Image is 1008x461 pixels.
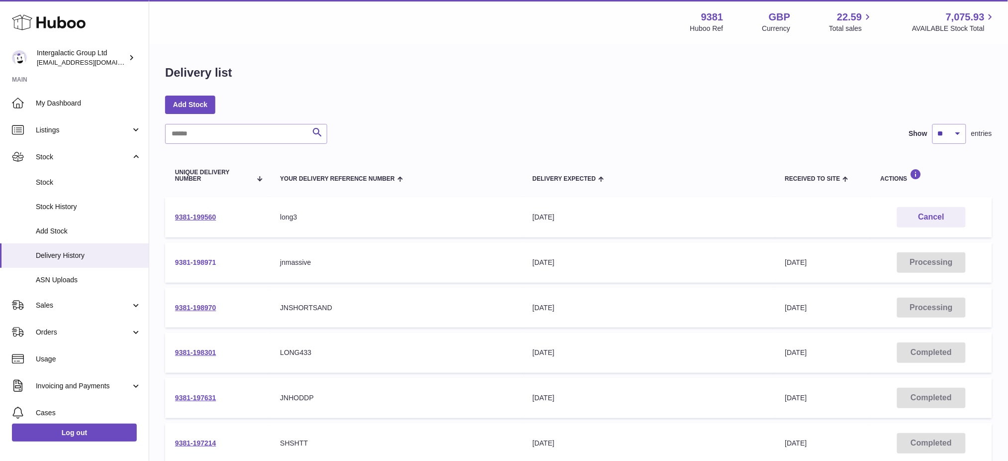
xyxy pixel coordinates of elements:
span: Orders [36,328,131,337]
span: entries [971,129,992,138]
a: 7,075.93 AVAILABLE Stock Total [912,10,996,33]
span: Delivery Expected [533,176,596,182]
span: [DATE] [785,348,807,356]
span: Invoicing and Payments [36,381,131,391]
span: Cases [36,408,141,418]
div: [DATE] [533,303,765,313]
a: 9381-198971 [175,258,216,266]
div: Currency [762,24,791,33]
div: Actions [881,169,982,182]
img: internalAdmin-9381@internal.huboo.com [12,50,27,65]
span: [DATE] [785,258,807,266]
span: [EMAIL_ADDRESS][DOMAIN_NAME] [37,58,146,66]
span: Received to Site [785,176,840,182]
a: 9381-197631 [175,394,216,402]
span: ASN Uploads [36,275,141,285]
div: JNSHORTSAND [280,303,513,313]
div: Huboo Ref [690,24,724,33]
a: 9381-198970 [175,304,216,312]
div: [DATE] [533,393,765,403]
span: Usage [36,354,141,364]
span: AVAILABLE Stock Total [912,24,996,33]
button: Cancel [897,207,966,228]
span: [DATE] [785,439,807,447]
div: [DATE] [533,213,765,222]
span: Unique Delivery Number [175,169,252,182]
strong: 9381 [701,10,724,24]
span: Stock [36,152,131,162]
span: My Dashboard [36,99,141,108]
div: jnmassive [280,258,513,267]
span: Your Delivery Reference Number [280,176,395,182]
div: SHSHTT [280,439,513,448]
span: 7,075.93 [946,10,985,24]
span: [DATE] [785,304,807,312]
div: [DATE] [533,348,765,357]
a: 22.59 Total sales [829,10,873,33]
span: Sales [36,301,131,310]
div: long3 [280,213,513,222]
span: Listings [36,125,131,135]
div: Intergalactic Group Ltd [37,48,126,67]
a: 9381-199560 [175,213,216,221]
span: Stock History [36,202,141,212]
h1: Delivery list [165,65,232,81]
span: Stock [36,178,141,187]
a: Add Stock [165,96,215,114]
div: [DATE] [533,258,765,267]
a: Log out [12,424,137,442]
span: [DATE] [785,394,807,402]
a: 9381-198301 [175,348,216,356]
span: 22.59 [837,10,862,24]
label: Show [909,129,927,138]
strong: GBP [769,10,790,24]
div: LONG433 [280,348,513,357]
span: Add Stock [36,227,141,236]
span: Delivery History [36,251,141,260]
div: [DATE] [533,439,765,448]
span: Total sales [829,24,873,33]
a: 9381-197214 [175,439,216,447]
div: JNHODDP [280,393,513,403]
